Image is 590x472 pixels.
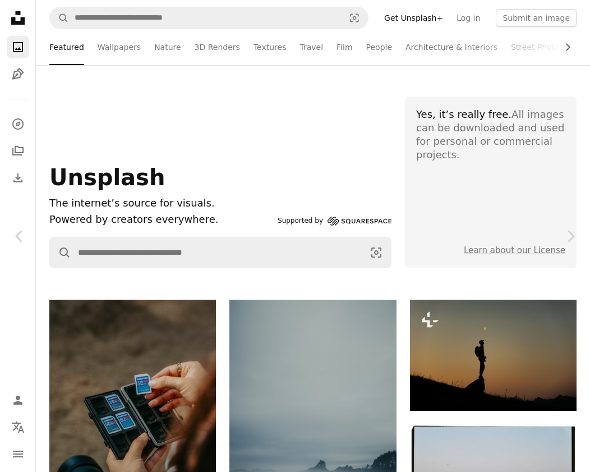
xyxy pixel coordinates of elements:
[253,29,287,65] a: Textures
[557,36,577,58] button: scroll list to the right
[366,29,393,65] a: People
[337,29,352,65] a: Film
[49,7,368,29] form: Find visuals sitewide
[7,63,29,85] a: Illustrations
[450,9,487,27] a: Log in
[49,420,216,430] a: Hands placing sd card into memory card holder
[7,36,29,58] a: Photos
[410,300,577,411] img: Silhouette of a hiker looking at the moon at sunset.
[341,7,368,29] button: Visual search
[7,443,29,465] button: Menu
[405,29,497,65] a: Architecture & Interiors
[49,164,165,190] span: Unsplash
[362,237,391,268] button: Visual search
[496,9,577,27] button: Submit an image
[464,245,565,255] a: Learn about our License
[377,9,450,27] a: Get Unsplash+
[410,350,577,360] a: Silhouette of a hiker looking at the moon at sunset.
[49,195,273,212] h1: The internet’s source for visuals.
[50,7,69,29] button: Search Unsplash
[49,237,391,268] form: Find visuals sitewide
[511,29,587,65] a: Street Photography
[98,29,141,65] a: Wallpapers
[416,108,511,120] span: Yes, it’s really free.
[7,389,29,411] a: Log in / Sign up
[278,214,391,228] a: Supported by
[7,167,29,189] a: Download History
[7,113,29,135] a: Explore
[154,29,181,65] a: Nature
[7,140,29,162] a: Collections
[49,212,273,228] p: Powered by creators everywhere.
[416,108,565,162] div: All images can be downloaded and used for personal or commercial projects.
[195,29,240,65] a: 3D Renders
[299,29,323,65] a: Travel
[551,182,590,290] a: Next
[7,416,29,438] button: Language
[229,420,396,430] a: Surfer walking on a misty beach with surfboard
[50,237,71,268] button: Search Unsplash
